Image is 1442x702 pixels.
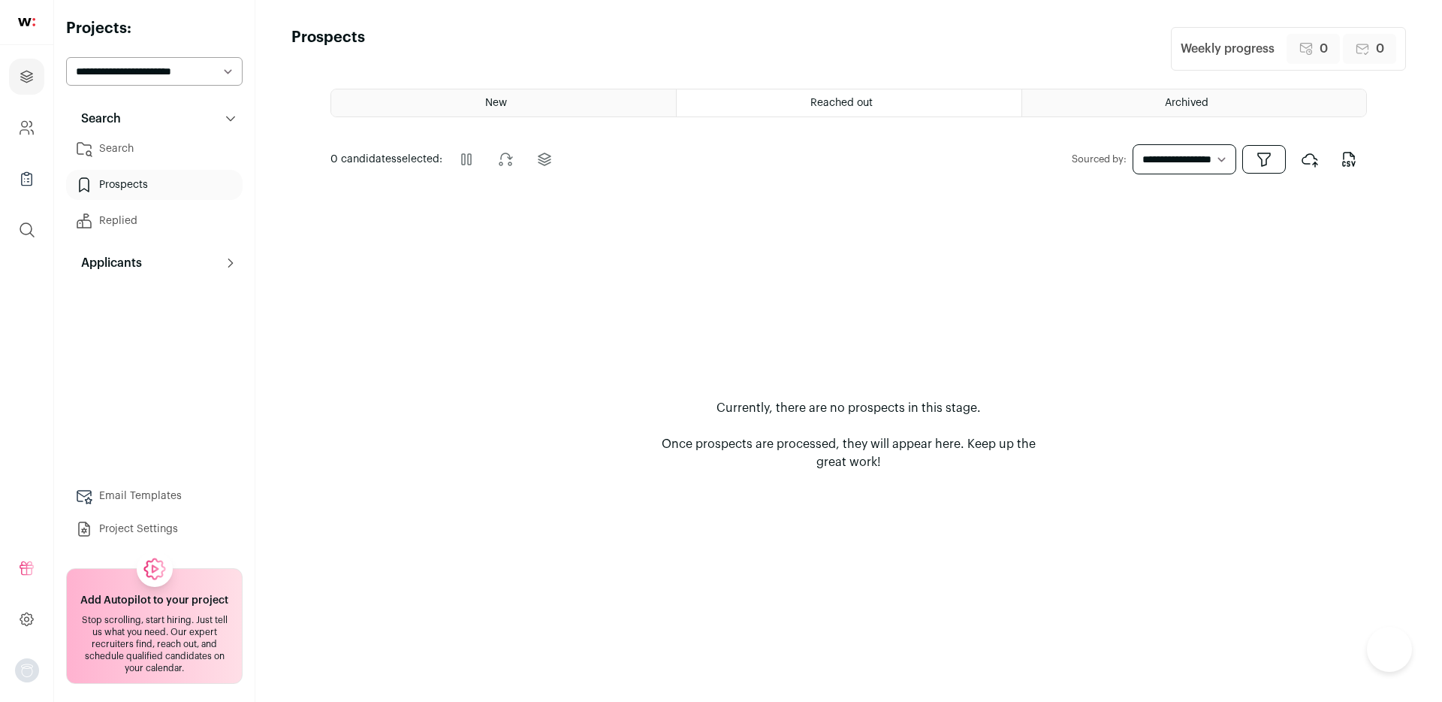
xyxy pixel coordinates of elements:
span: selected: [330,152,442,167]
iframe: Help Scout Beacon - Open [1367,627,1412,672]
h2: Projects: [66,18,243,39]
a: Company and ATS Settings [9,110,44,146]
img: wellfound-shorthand-0d5821cbd27db2630d0214b213865d53afaa358527fdda9d0ea32b1df1b89c2c.svg [18,18,35,26]
span: Reached out [810,98,873,108]
button: Applicants [66,248,243,278]
h1: Prospects [291,27,365,71]
a: Prospects [66,170,243,200]
a: Email Templates [66,481,243,511]
a: Replied [66,206,243,236]
button: Export to CSV [1331,141,1367,177]
div: Stop scrolling, start hiring. Just tell us what you need. Our expert recruiters find, reach out, ... [76,614,233,674]
label: Sourced by: [1072,153,1127,165]
img: nopic.png [15,658,39,682]
a: Project Settings [66,514,243,544]
button: Search [66,104,243,134]
div: Weekly progress [1181,40,1275,58]
span: Archived [1165,98,1208,108]
button: Export to ATS [1292,141,1328,177]
span: 0 [1320,40,1328,58]
button: Pause outreach [448,141,484,177]
a: Add Autopilot to your project Stop scrolling, start hiring. Just tell us what you need. Our exper... [66,568,243,684]
p: Search [72,110,121,128]
a: Projects [9,59,44,95]
a: New [331,89,676,116]
span: 0 candidates [330,154,397,165]
p: Currently, there are no prospects in this stage. [716,399,981,417]
a: Archived [1022,89,1366,116]
button: Open dropdown [1242,145,1286,174]
p: Applicants [72,254,142,272]
h2: Add Autopilot to your project [80,593,228,608]
a: Company Lists [9,161,44,197]
p: Once prospects are processed, they will appear here. Keep up the great work! [661,435,1036,471]
a: Search [66,134,243,164]
button: Open dropdown [15,658,39,682]
span: 0 [1376,40,1384,58]
span: New [485,98,507,108]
